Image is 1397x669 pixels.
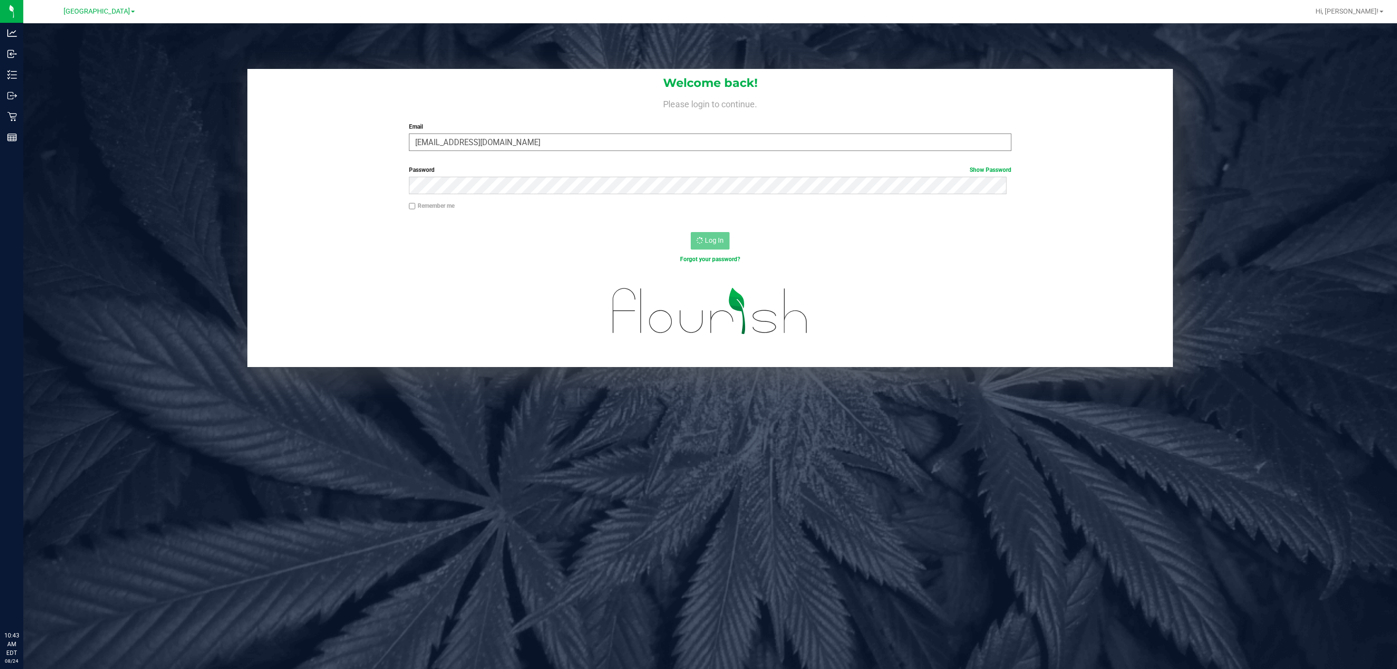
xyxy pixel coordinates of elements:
label: Email [409,122,1011,131]
img: flourish_logo.svg [595,274,826,348]
span: Password [409,167,435,173]
span: Log In [705,236,724,244]
button: Log In [691,232,730,250]
span: Hi, [PERSON_NAME]! [1316,7,1379,15]
a: Show Password [970,167,1011,173]
inline-svg: Inbound [7,49,17,59]
p: 10:43 AM EDT [4,631,19,657]
label: Remember me [409,201,455,210]
a: Forgot your password? [680,256,740,263]
inline-svg: Reports [7,133,17,142]
input: Remember me [409,203,416,210]
h1: Welcome back! [247,77,1173,89]
inline-svg: Inventory [7,70,17,80]
h4: Please login to continue. [247,97,1173,109]
p: 08/24 [4,657,19,665]
span: [GEOGRAPHIC_DATA] [64,7,130,16]
inline-svg: Retail [7,112,17,121]
inline-svg: Outbound [7,91,17,100]
inline-svg: Analytics [7,28,17,38]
